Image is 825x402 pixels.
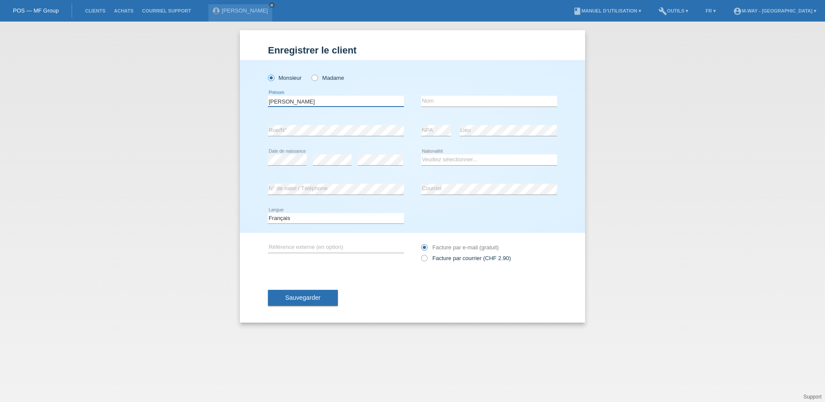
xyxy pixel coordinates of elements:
[110,8,138,13] a: Achats
[421,255,427,266] input: Facture par courrier (CHF 2.90)
[138,8,195,13] a: Courriel Support
[421,244,499,251] label: Facture par e-mail (gratuit)
[733,7,742,16] i: account_circle
[421,244,427,255] input: Facture par e-mail (gratuit)
[569,8,646,13] a: bookManuel d’utilisation ▾
[701,8,720,13] a: FR ▾
[269,2,275,8] a: close
[268,75,302,81] label: Monsieur
[13,7,59,14] a: POS — MF Group
[270,3,274,7] i: close
[268,75,274,80] input: Monsieur
[268,45,557,56] h1: Enregistrer le client
[729,8,821,13] a: account_circlem-way - [GEOGRAPHIC_DATA] ▾
[312,75,344,81] label: Madame
[803,394,822,400] a: Support
[573,7,582,16] i: book
[285,294,321,301] span: Sauvegarder
[222,7,268,14] a: [PERSON_NAME]
[421,255,511,261] label: Facture par courrier (CHF 2.90)
[268,290,338,306] button: Sauvegarder
[654,8,693,13] a: buildOutils ▾
[312,75,317,80] input: Madame
[81,8,110,13] a: Clients
[658,7,667,16] i: build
